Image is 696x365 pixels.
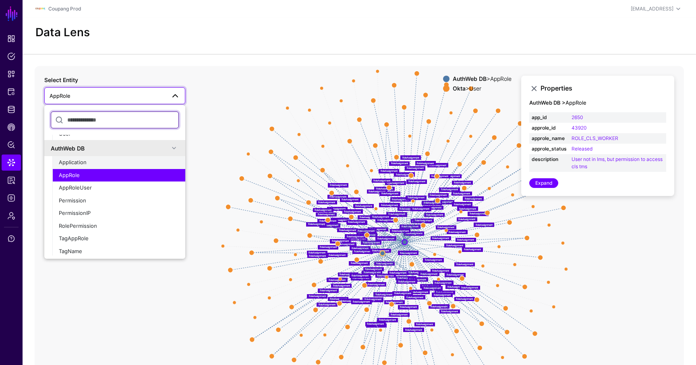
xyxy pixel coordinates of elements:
button: TagAppRole [52,232,185,245]
text: RoleAssignment [456,297,473,301]
strong: description [532,156,567,163]
text: RoleAssignment [358,233,375,236]
text: RoleAssignment [354,250,371,253]
a: Logs [2,190,21,206]
text: RoleAssignment [364,298,381,301]
a: Expand [529,178,558,188]
text: RoleAssignment [347,235,364,238]
text: RoleAssignment [441,188,458,191]
span: AppRoleUser [59,184,92,191]
span: Application [59,159,87,165]
text: RoleAssignment [332,239,349,243]
span: TagName [59,248,82,254]
text: RoleAssignment [408,271,425,274]
a: Reports [2,172,21,188]
text: RoleAssignment [376,262,393,265]
text: RoleAssignment [436,291,453,294]
text: RoleAssignment [435,281,452,284]
a: 43920 [572,125,586,131]
div: AuthWeb DB [51,144,169,153]
text: RoleAssignment [388,213,405,216]
text: RoleAssignment [431,305,447,308]
text: RoleAssignment [348,221,365,224]
text: RoleAssignment [364,271,381,274]
text: RoleAssignment [365,298,381,301]
text: RoleAssignment [391,313,408,316]
text: RoleAssignment [412,219,429,223]
text: RoleAssignment [400,305,417,309]
span: Data Lens [7,159,15,167]
text: RoleAssignment [429,163,446,167]
span: AppRole [59,172,80,178]
text: RoleAssignment [320,245,337,249]
span: Protected Systems [7,88,15,96]
text: RoleAssignment [344,210,361,213]
text: RoleAssignment [372,249,389,252]
text: RoleAssignment [338,242,354,245]
span: TagAppRole [59,235,89,241]
strong: approle_name [532,135,567,142]
text: RoleAssignment [318,200,335,204]
text: RoleAssignment [398,280,415,283]
text: RoleAssignment [392,198,409,201]
text: RoleAssignment [358,229,375,232]
span: Policy Lens [7,141,15,149]
text: RoleAssignment [459,207,476,210]
text: RoleAssignment [464,248,481,251]
text: RoleAssignment [329,278,346,281]
text: RoleAssignment [381,192,398,195]
text: RoleAssignment [309,251,325,254]
text: RoleAssignment [330,297,347,301]
button: TagName [52,245,185,258]
strong: approle_status [532,145,567,153]
button: AppRole [52,169,185,182]
text: RoleAssignment [376,187,393,190]
text: RoleAssignment [339,229,356,232]
text: RoleAssignment [425,206,441,209]
a: CAEP Hub [2,119,21,135]
a: ROLE_CLS_WORKER [572,135,618,141]
text: RoleAssignment [412,207,429,210]
text: RoleAssignment [319,303,336,306]
text: RoleAssignment [381,169,398,173]
text: RoleAssignment [379,318,396,322]
text: RoleAssignment [351,262,368,265]
text: RoleAssignment [333,218,350,221]
strong: Okta [453,85,466,92]
text: RoleAssignment [352,247,369,250]
span: PermissionIP [59,210,91,216]
button: RolePermission [52,220,185,233]
text: RoleAssignment [340,272,356,276]
text: RoleAssignment [394,292,411,295]
text: RoleAssignment [363,241,380,244]
text: RoleAssignment [321,224,338,227]
text: RoleAssignment [426,213,443,217]
text: RoleAssignment [432,237,449,240]
span: Snippets [7,70,15,78]
text: RoleAssignment [360,216,377,219]
text: RoleAssignment [408,196,425,199]
a: Snippets [2,66,21,82]
text: RoleAssignment [432,269,449,272]
text: RoleAssignment [454,181,471,184]
text: RoleAssignment [320,289,337,292]
text: RoleAssignment [443,175,460,178]
text: RoleAssignment [405,328,422,331]
text: RoleAssignment [392,229,409,232]
a: SGNL [5,5,19,23]
text: RoleAssignment [342,198,358,201]
text: RoleAssignment [400,251,417,254]
text: RoleAssignment [349,221,366,225]
text: RoleAssignment [372,215,389,218]
button: Permission [52,194,185,207]
text: RoleAssignment [430,194,447,197]
text: RoleAssignment [315,208,331,212]
span: Admin [7,212,15,220]
text: RoleAssignment [476,223,493,226]
text: RoleAssignment [422,285,439,288]
h3: Properties [541,85,666,92]
strong: approle_id [532,124,567,132]
text: RoleAssignment [368,283,385,286]
strong: AuthWeb DB [453,75,487,82]
text: RoleAssignment [409,278,426,281]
